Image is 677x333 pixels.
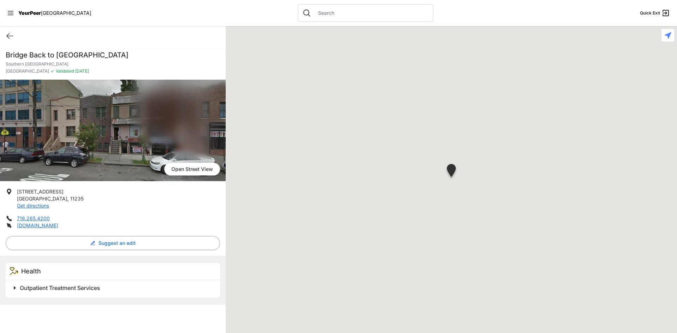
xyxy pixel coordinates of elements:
span: Open Street View [164,163,220,175]
h1: Bridge Back to [GEOGRAPHIC_DATA] [6,50,220,60]
span: , [67,196,69,202]
span: [GEOGRAPHIC_DATA] [41,10,91,16]
span: Outpatient Treatment Services [20,284,100,291]
span: Health [21,267,41,275]
span: ✓ [50,68,54,74]
span: Validated [56,68,74,74]
a: [DOMAIN_NAME] [17,222,58,228]
span: [STREET_ADDRESS] [17,189,63,195]
span: [GEOGRAPHIC_DATA] [17,196,67,202]
a: YourPeer[GEOGRAPHIC_DATA] [18,11,91,15]
span: Suggest an edit [98,240,136,247]
input: Search [314,10,429,17]
span: [DATE] [74,68,89,74]
a: Quick Exit [640,9,670,17]
a: Get directions [17,203,49,209]
a: 718.265.4200 [17,215,50,221]
button: Suggest an edit [6,236,220,250]
span: [GEOGRAPHIC_DATA] [6,68,49,74]
div: Southern Brooklyn [443,161,460,183]
span: YourPeer [18,10,41,16]
span: Quick Exit [640,10,660,16]
p: Southern [GEOGRAPHIC_DATA] [6,61,220,67]
span: 11235 [70,196,84,202]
